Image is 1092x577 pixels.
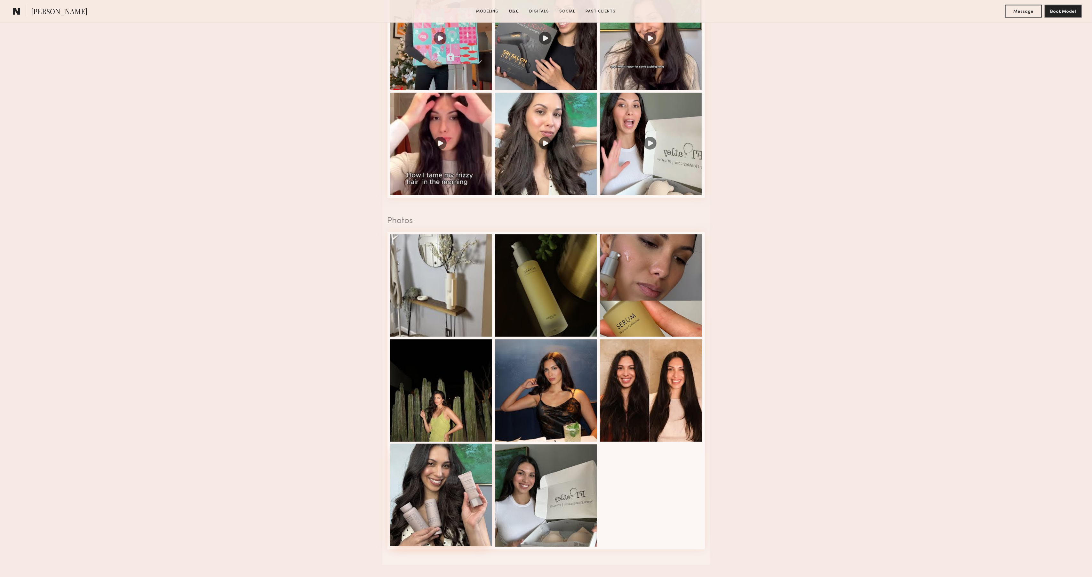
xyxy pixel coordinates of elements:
[1005,5,1042,18] button: Message
[31,6,87,18] span: [PERSON_NAME]
[527,9,552,14] a: Digitals
[1045,5,1082,18] button: Book Model
[1045,8,1082,14] a: Book Model
[557,9,578,14] a: Social
[474,9,502,14] a: Modeling
[507,9,522,14] a: UGC
[387,217,705,225] div: Photos
[583,9,618,14] a: Past Clients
